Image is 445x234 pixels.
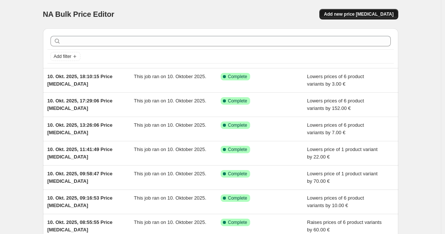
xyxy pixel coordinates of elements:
span: 10. Okt. 2025, 13:26:06 Price [MEDICAL_DATA] [47,122,113,135]
span: 10. Okt. 2025, 09:16:53 Price [MEDICAL_DATA] [47,195,113,208]
span: Lowers prices of 6 product variants by 7.00 € [307,122,364,135]
span: Complete [228,147,247,153]
span: This job ran on 10. Oktober 2025. [134,74,206,79]
span: 10. Okt. 2025, 17:29:06 Price [MEDICAL_DATA] [47,98,113,111]
span: This job ran on 10. Oktober 2025. [134,98,206,104]
span: Complete [228,74,247,80]
span: Lowers price of 1 product variant by 22.00 € [307,147,378,160]
span: This job ran on 10. Oktober 2025. [134,147,206,152]
span: Lowers prices of 6 product variants by 10.00 € [307,195,364,208]
button: Add new price [MEDICAL_DATA] [319,9,398,19]
span: Complete [228,171,247,177]
span: This job ran on 10. Oktober 2025. [134,219,206,225]
span: This job ran on 10. Oktober 2025. [134,171,206,176]
span: Raises prices of 6 product variants by 60.00 € [307,219,381,233]
span: This job ran on 10. Oktober 2025. [134,195,206,201]
button: Add filter [50,52,80,61]
span: 10. Okt. 2025, 08:55:55 Price [MEDICAL_DATA] [47,219,113,233]
span: 10. Okt. 2025, 09:58:47 Price [MEDICAL_DATA] [47,171,113,184]
span: Lowers price of 1 product variant by 70.00 € [307,171,378,184]
span: Complete [228,219,247,225]
span: This job ran on 10. Oktober 2025. [134,122,206,128]
span: Complete [228,122,247,128]
span: Add new price [MEDICAL_DATA] [324,11,393,17]
span: NA Bulk Price Editor [43,10,114,18]
span: Lowers prices of 6 product variants by 3.00 € [307,74,364,87]
span: 10. Okt. 2025, 18:10:15 Price [MEDICAL_DATA] [47,74,113,87]
span: Complete [228,98,247,104]
span: 10. Okt. 2025, 11:41:49 Price [MEDICAL_DATA] [47,147,113,160]
span: Complete [228,195,247,201]
span: Lowers prices of 6 product variants by 152.00 € [307,98,364,111]
span: Add filter [54,53,71,59]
